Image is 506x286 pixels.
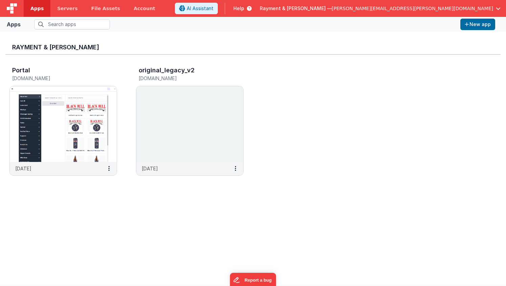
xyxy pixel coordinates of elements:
[12,67,30,74] h3: Portal
[12,76,100,81] h5: [DOMAIN_NAME]
[7,20,21,28] div: Apps
[233,5,244,12] span: Help
[460,19,495,30] button: New app
[260,5,332,12] span: Rayment & [PERSON_NAME] —
[91,5,120,12] span: File Assets
[142,165,158,172] p: [DATE]
[12,44,494,51] h3: Rayment & [PERSON_NAME]
[30,5,44,12] span: Apps
[187,5,213,12] span: AI Assistant
[260,5,501,12] button: Rayment & [PERSON_NAME] — [PERSON_NAME][EMAIL_ADDRESS][PERSON_NAME][DOMAIN_NAME]
[139,76,227,81] h5: [DOMAIN_NAME]
[15,165,31,172] p: [DATE]
[332,5,493,12] span: [PERSON_NAME][EMAIL_ADDRESS][PERSON_NAME][DOMAIN_NAME]
[175,3,218,14] button: AI Assistant
[139,67,194,74] h3: original_legacy_v2
[57,5,77,12] span: Servers
[34,19,110,29] input: Search apps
